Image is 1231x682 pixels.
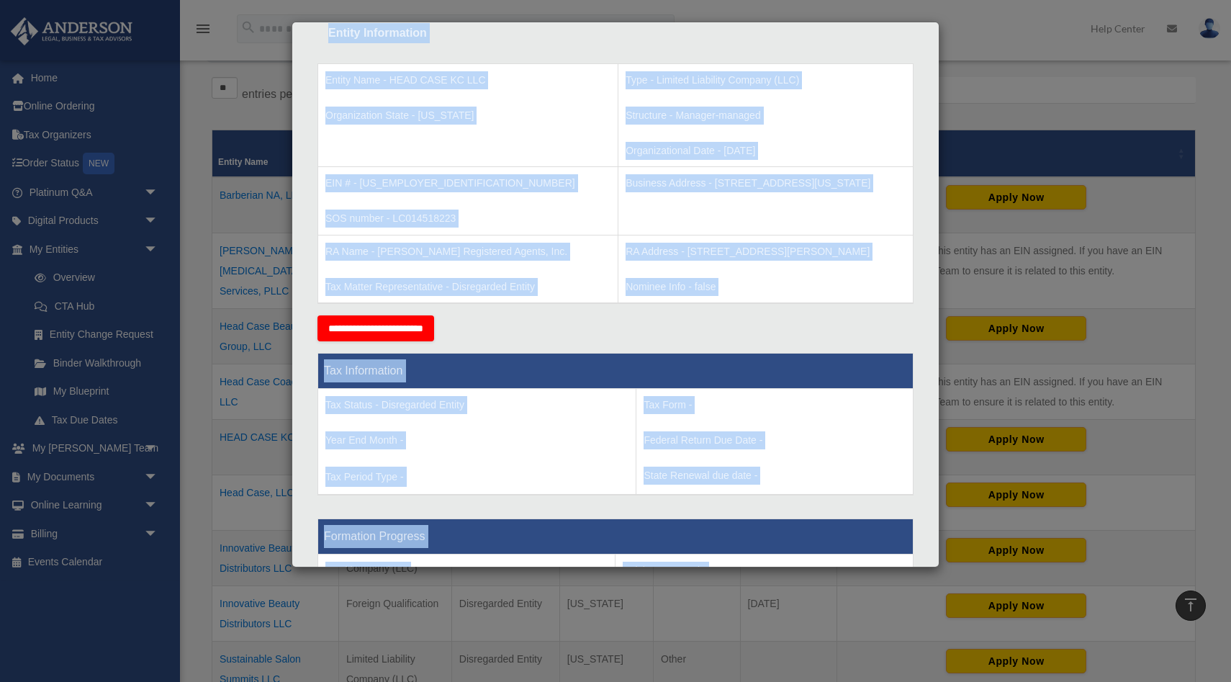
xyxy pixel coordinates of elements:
p: EIN # - [US_EMPLOYER_IDENTIFICATION_NUMBER] [325,174,610,192]
p: RA Name - [PERSON_NAME] Registered Agents, Inc. [325,243,610,261]
p: Type - Limited Liability Company (LLC) [626,71,906,89]
div: Entity Information [328,23,903,43]
td: Tax Period Type - [318,389,636,495]
p: RA Address - [STREET_ADDRESS][PERSON_NAME] [626,243,906,261]
p: Tax Form - [644,396,906,414]
p: Federal Return Due Date - [644,431,906,449]
p: Tracking Number - [325,562,608,580]
p: Tax Status - Disregarded Entity [325,396,628,414]
p: State Renewal due date - [644,467,906,485]
p: Entity Name - HEAD CASE KC LLC [325,71,610,89]
p: Structure - Manager-managed [626,107,906,125]
p: Year End Month - [325,431,628,449]
p: Organizational Date - [DATE] [626,142,906,160]
p: SOS number - LC014518223 [325,210,610,228]
th: Formation Progress [318,519,914,555]
p: Organization State - [US_STATE] [325,107,610,125]
p: Articles Prepared - [623,562,906,580]
p: Tax Matter Representative - Disregarded Entity [325,278,610,296]
p: Nominee Info - false [626,278,906,296]
th: Tax Information [318,354,914,389]
p: Business Address - [STREET_ADDRESS][US_STATE] [626,174,906,192]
